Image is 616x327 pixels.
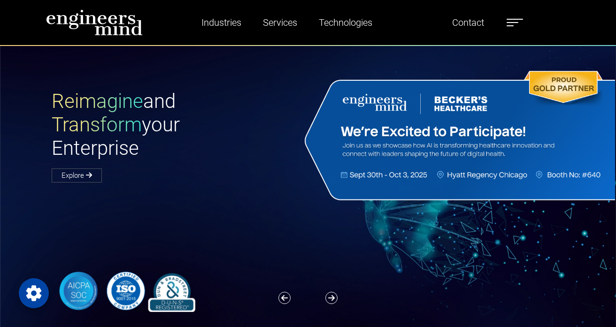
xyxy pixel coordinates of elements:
[259,12,301,33] a: Services
[52,270,199,312] img: banner-logo
[52,168,102,183] a: Explore
[52,113,142,136] span: Transform
[52,90,143,113] span: Reimagine
[448,12,488,33] a: Contact
[301,68,615,203] img: Website Banner
[46,9,143,36] img: logo
[52,90,308,160] h1: and your Enterprise
[315,12,376,33] a: Technologies
[198,12,245,33] a: Industries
